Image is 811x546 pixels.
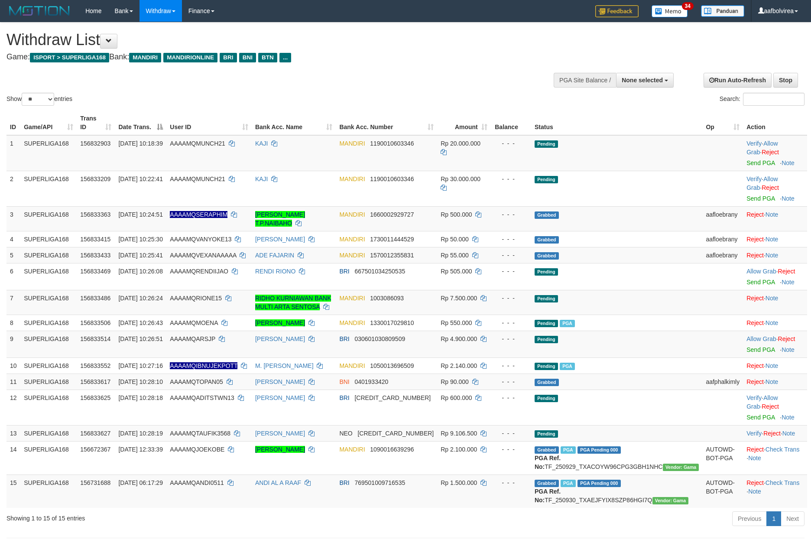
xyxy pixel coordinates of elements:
[702,474,743,508] td: AUTOWD-BOT-PGA
[118,446,162,453] span: [DATE] 12:33:39
[170,211,227,218] span: Nama rekening ada tanda titik/strip, harap diedit
[437,110,491,135] th: Amount: activate to sort column ascending
[170,394,234,401] span: AAAAMQADITSTWN13
[6,315,20,331] td: 8
[531,110,702,135] th: Status
[441,211,472,218] span: Rp 500.000
[748,455,761,461] a: Note
[766,479,800,486] a: Check Trans
[746,175,778,191] span: ·
[494,335,528,343] div: - - -
[80,362,110,369] span: 156833552
[20,135,77,171] td: SUPERLIGA168
[239,53,256,62] span: BNI
[763,430,781,437] a: Reject
[743,247,807,263] td: ·
[535,252,559,260] span: Grabbed
[441,236,469,243] span: Rp 50.000
[561,480,576,487] span: Marked by aafromsomean
[746,175,762,182] a: Verify
[535,295,558,302] span: Pending
[339,175,365,182] span: MANDIRI
[535,395,558,402] span: Pending
[339,378,349,385] span: BNI
[279,53,291,62] span: ...
[494,235,528,244] div: - - -
[720,93,805,106] label: Search:
[441,268,472,275] span: Rp 505.000
[20,331,77,357] td: SUPERLIGA168
[782,195,795,202] a: Note
[339,362,365,369] span: MANDIRI
[80,175,110,182] span: 156833209
[743,357,807,374] td: ·
[6,93,72,106] label: Show entries
[370,252,414,259] span: Copy 1570012355831 to clipboard
[170,446,224,453] span: AAAAMQJOEKOBE
[339,430,352,437] span: NEO
[743,93,805,106] input: Search:
[535,379,559,386] span: Grabbed
[554,73,616,88] div: PGA Site Balance /
[441,394,472,401] span: Rp 600.000
[354,335,405,342] span: Copy 030601030809509 to clipboard
[22,93,54,106] select: Showentries
[535,140,558,148] span: Pending
[746,346,775,353] a: Send PGA
[80,140,110,147] span: 156832903
[6,206,20,231] td: 3
[704,73,772,88] a: Run Auto-Refresh
[491,110,531,135] th: Balance
[166,110,252,135] th: User ID: activate to sort column ascending
[746,378,764,385] a: Reject
[255,430,305,437] a: [PERSON_NAME]
[766,211,779,218] a: Note
[531,441,702,474] td: TF_250929_TXACOYW96CPG3GBH1NHC
[370,295,404,302] span: Copy 1003086093 to clipboard
[370,362,414,369] span: Copy 1050013696509 to clipboard
[743,290,807,315] td: ·
[743,441,807,474] td: · ·
[441,295,477,302] span: Rp 7.500.000
[170,252,236,259] span: AAAAMQVEXANAAAAA
[6,4,72,17] img: MOTION_logo.png
[20,263,77,290] td: SUPERLIGA168
[766,378,779,385] a: Note
[80,295,110,302] span: 156833486
[535,488,561,504] b: PGA Ref. No:
[494,318,528,327] div: - - -
[118,140,162,147] span: [DATE] 10:18:39
[766,236,779,243] a: Note
[743,206,807,231] td: ·
[535,446,559,454] span: Grabbed
[494,393,528,402] div: - - -
[702,374,743,390] td: aafphalkimly
[258,53,277,62] span: BTN
[682,2,694,10] span: 34
[743,331,807,357] td: ·
[441,479,477,486] span: Rp 1.500.000
[746,140,778,156] a: Allow Grab
[20,231,77,247] td: SUPERLIGA168
[20,441,77,474] td: SUPERLIGA168
[535,455,561,470] b: PGA Ref. No:
[577,446,621,454] span: PGA Pending
[255,175,268,182] a: KAJI
[118,335,162,342] span: [DATE] 10:26:51
[6,31,532,49] h1: Withdraw List
[170,319,217,326] span: AAAAMQMOENA
[20,357,77,374] td: SUPERLIGA168
[20,171,77,206] td: SUPERLIGA168
[170,479,224,486] span: AAAAMQANDI0511
[535,211,559,219] span: Grabbed
[118,211,162,218] span: [DATE] 10:24:51
[746,394,778,410] a: Allow Grab
[494,251,528,260] div: - - -
[746,211,764,218] a: Reject
[6,110,20,135] th: ID
[743,390,807,425] td: · ·
[652,497,689,504] span: Vendor URL: https://trx31.1velocity.biz
[80,430,110,437] span: 156833627
[20,315,77,331] td: SUPERLIGA168
[616,73,674,88] button: None selected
